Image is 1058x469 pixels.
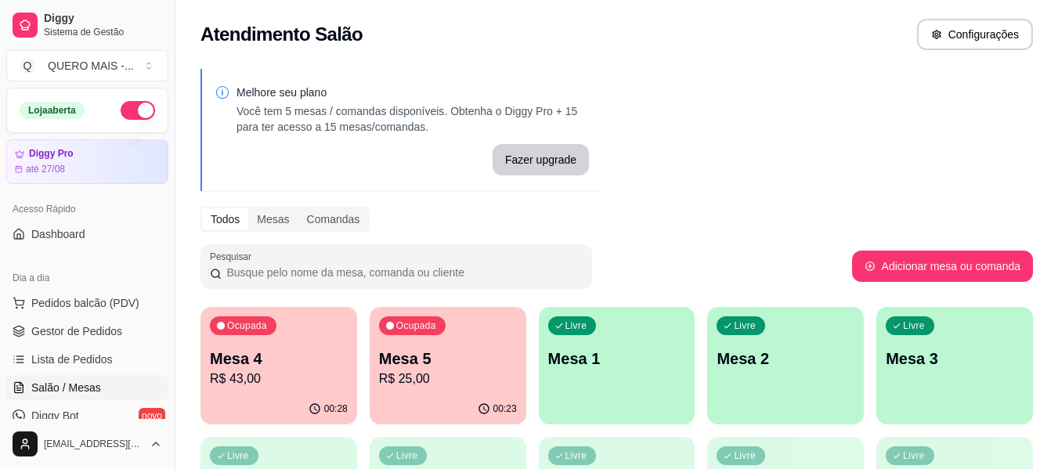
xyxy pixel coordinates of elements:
[6,6,168,44] a: DiggySistema de Gestão
[31,380,101,395] span: Salão / Mesas
[6,403,168,428] a: Diggy Botnovo
[370,307,526,424] button: OcupadaMesa 5R$ 25,0000:23
[298,208,369,230] div: Comandas
[717,348,854,370] p: Mesa 2
[20,58,35,74] span: Q
[31,408,79,424] span: Diggy Bot
[493,402,517,415] p: 00:23
[6,425,168,463] button: [EMAIL_ADDRESS][DOMAIN_NAME]
[31,352,113,367] span: Lista de Pedidos
[6,347,168,372] a: Lista de Pedidos
[44,12,162,26] span: Diggy
[539,307,695,424] button: LivreMesa 1
[222,265,583,280] input: Pesquisar
[29,148,74,160] article: Diggy Pro
[903,319,925,332] p: Livre
[6,319,168,344] a: Gestor de Pedidos
[44,438,143,450] span: [EMAIL_ADDRESS][DOMAIN_NAME]
[20,102,85,119] div: Loja aberta
[6,197,168,222] div: Acesso Rápido
[734,319,756,332] p: Livre
[903,449,925,462] p: Livre
[248,208,298,230] div: Mesas
[886,348,1024,370] p: Mesa 3
[121,101,155,120] button: Alterar Status
[6,222,168,247] a: Dashboard
[876,307,1033,424] button: LivreMesa 3
[852,251,1033,282] button: Adicionar mesa ou comanda
[200,22,363,47] h2: Atendimento Salão
[202,208,248,230] div: Todos
[237,103,589,135] p: Você tem 5 mesas / comandas disponíveis. Obtenha o Diggy Pro + 15 para ter acesso a 15 mesas/coma...
[237,85,589,100] p: Melhore seu plano
[548,348,686,370] p: Mesa 1
[379,370,517,388] p: R$ 25,00
[734,449,756,462] p: Livre
[210,250,257,263] label: Pesquisar
[227,319,267,332] p: Ocupada
[210,348,348,370] p: Mesa 4
[200,307,357,424] button: OcupadaMesa 4R$ 43,0000:28
[324,402,348,415] p: 00:28
[396,449,418,462] p: Livre
[6,265,168,290] div: Dia a dia
[26,163,65,175] article: até 27/08
[379,348,517,370] p: Mesa 5
[707,307,864,424] button: LivreMesa 2
[565,449,587,462] p: Livre
[48,58,134,74] div: QUERO MAIS - ...
[493,144,589,175] button: Fazer upgrade
[227,449,249,462] p: Livre
[6,139,168,184] a: Diggy Proaté 27/08
[31,226,85,242] span: Dashboard
[31,295,139,311] span: Pedidos balcão (PDV)
[6,50,168,81] button: Select a team
[44,26,162,38] span: Sistema de Gestão
[6,290,168,316] button: Pedidos balcão (PDV)
[396,319,436,332] p: Ocupada
[31,323,122,339] span: Gestor de Pedidos
[210,370,348,388] p: R$ 43,00
[917,19,1033,50] button: Configurações
[565,319,587,332] p: Livre
[6,375,168,400] a: Salão / Mesas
